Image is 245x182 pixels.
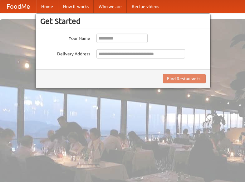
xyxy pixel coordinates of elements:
[40,34,90,41] label: Your Name
[36,0,58,13] a: Home
[127,0,164,13] a: Recipe videos
[163,74,206,83] button: Find Restaurants!
[40,16,206,26] h3: Get Started
[58,0,94,13] a: How it works
[94,0,127,13] a: Who we are
[40,49,90,57] label: Delivery Address
[0,0,36,13] a: FoodMe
